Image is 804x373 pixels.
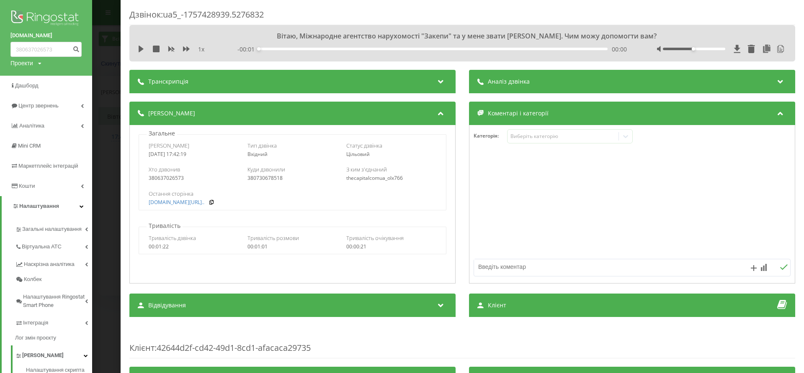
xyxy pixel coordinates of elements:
[15,334,56,342] span: Лог змін проєкту
[23,293,85,309] span: Налаштування Ringostat Smart Phone
[149,151,239,157] div: [DATE] 17:42:19
[346,244,436,250] div: 00:00:21
[474,133,507,139] h4: Категорія :
[488,109,549,118] span: Коментарі і категорії
[488,301,506,309] span: Клієнт
[2,196,92,216] a: Налаштування
[129,9,795,25] div: Дзвінок : ua5_-1757428939.5276832
[18,143,41,149] span: Mini CRM
[15,313,92,330] a: Інтеграція
[346,142,382,149] span: Статус дзвінка
[488,77,530,86] span: Аналіз дзвінка
[510,133,615,140] div: Виберіть категорію
[10,42,82,57] input: Пошук за номером
[22,243,62,251] span: Віртуальна АТС
[18,163,78,169] span: Маркетплейс інтеграцій
[149,244,239,250] div: 00:01:22
[149,166,180,173] span: Хто дзвонив
[149,199,204,205] a: [DOMAIN_NAME][URL]..
[148,77,188,86] span: Транскрипція
[346,151,370,158] span: Цільовий
[22,351,64,360] span: [PERSON_NAME]
[147,129,177,138] p: Загальне
[15,345,92,363] a: [PERSON_NAME]
[15,287,92,313] a: Налаштування Ringostat Smart Phone
[19,183,35,189] span: Кошти
[148,301,186,309] span: Відвідування
[247,151,268,158] span: Вхідний
[147,222,183,230] p: Тривалість
[129,342,155,353] span: Клієнт
[149,190,193,197] span: Остання сторінка
[247,142,277,149] span: Тип дзвінка
[198,45,204,54] span: 1 x
[15,219,92,237] a: Загальні налаштування
[691,47,695,51] div: Accessibility label
[23,319,48,327] span: Інтеграція
[247,244,338,250] div: 00:01:01
[18,102,59,109] span: Центр звернень
[19,123,44,129] span: Аналiтика
[24,260,75,268] span: Наскрізна аналітика
[19,203,59,209] span: Налаштування
[15,82,39,89] span: Дашборд
[247,234,299,242] span: Тривалість розмови
[346,175,436,181] div: thecapitalcomua_olx766
[15,272,92,287] a: Колбек
[247,175,338,181] div: 380730678518
[15,237,92,254] a: Віртуальна АТС
[346,234,404,242] span: Тривалість очікування
[10,31,82,40] a: [DOMAIN_NAME]
[612,45,627,54] span: 00:00
[149,175,239,181] div: 380637026573
[15,254,92,272] a: Наскрізна аналітика
[149,142,189,149] span: [PERSON_NAME]
[149,234,196,242] span: Тривалість дзвінка
[15,330,92,345] a: Лог змін проєкту
[10,8,82,29] img: Ringostat logo
[237,45,259,54] span: - 00:01
[22,225,82,233] span: Загальні налаштування
[346,166,387,173] span: З ким з'єднаний
[10,59,33,67] div: Проекти
[247,166,285,173] span: Куди дзвонили
[201,31,724,41] div: Вітаю, Міжнародне агентство нарухомості "Закепи" та у мене звати [PERSON_NAME]. Чим можу допомогт...
[129,325,795,358] div: : 42644d2f-cd42-49d1-8cd1-afacaca29735
[148,109,195,118] span: [PERSON_NAME]
[24,275,41,284] span: Колбек
[257,47,260,51] div: Accessibility label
